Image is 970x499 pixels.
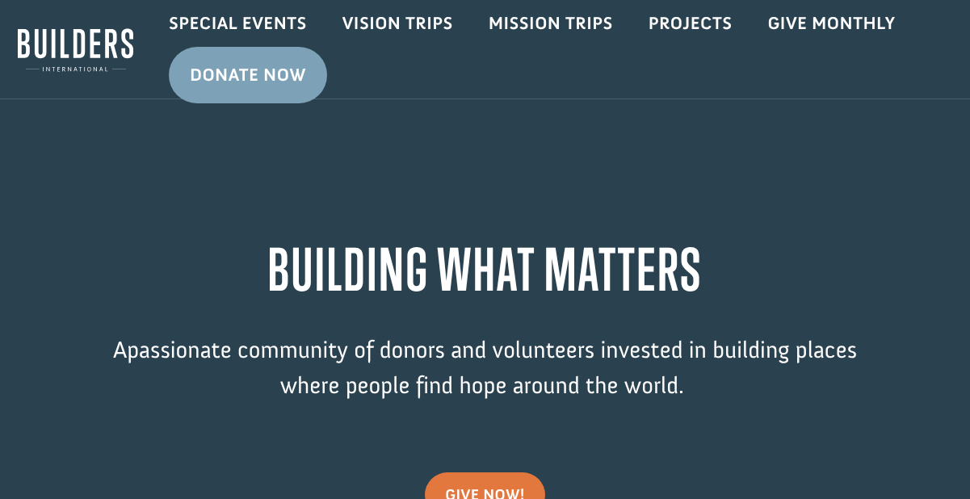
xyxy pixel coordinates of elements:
[18,25,133,75] img: Builders International
[113,335,127,364] span: A
[97,333,873,427] p: passionate community of donors and volunteers invested in building places where people find hope ...
[97,236,873,311] h1: BUILDING WHAT MATTERS
[169,47,327,103] a: Donate Now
